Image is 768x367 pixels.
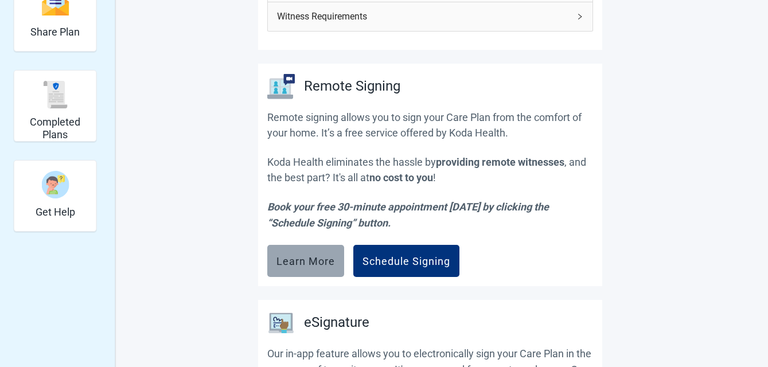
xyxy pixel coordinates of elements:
span: right [576,13,583,20]
img: remoteSigning [267,73,295,100]
span: Witness Requirements [277,9,570,24]
span: , and the best part? It's all at [267,156,586,183]
h2: Remote Signing [304,76,400,97]
h2: Completed Plans [19,116,92,140]
p: Book your free 30-minute appointment [DATE] by clicking the “Schedule Signing” button. [267,199,593,232]
button: Learn More [267,245,344,277]
img: eSignature [267,309,295,337]
div: Schedule Signing [362,255,450,267]
button: Schedule Signing [353,245,459,277]
h2: Get Help [36,206,75,218]
span: ! [433,171,436,183]
div: Completed Plans [14,70,97,142]
h2: eSignature [304,312,369,334]
span: no cost to you [369,171,433,183]
img: svg%3e [41,81,69,108]
span: providing remote witnesses [436,156,564,168]
div: Get Help [14,160,97,232]
p: Remote signing allows you to sign your Care Plan from the comfort of your home. It’s a free servi... [267,110,593,140]
img: person-question-x68TBcxA.svg [41,171,69,198]
div: Learn More [276,255,335,267]
div: Witness Requirements [268,2,592,30]
span: Koda Health eliminates the hassle by [267,156,436,168]
h2: Share Plan [30,26,80,38]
